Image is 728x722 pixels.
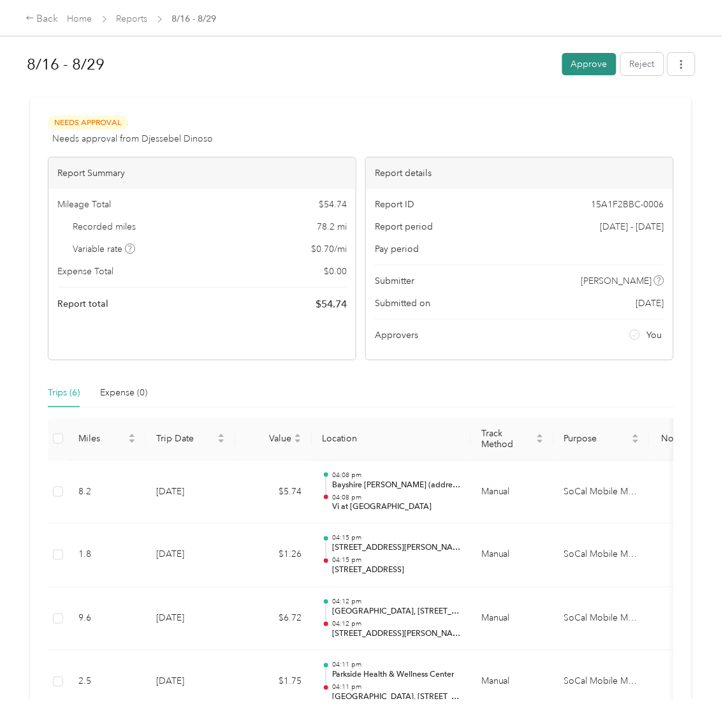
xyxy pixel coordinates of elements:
p: 04:15 pm [332,556,461,565]
td: $1.26 [235,524,312,587]
span: $ 0.00 [324,265,347,278]
div: Trips (6) [48,386,80,400]
span: 78.2 mi [317,220,347,233]
span: Recorded miles [73,220,136,233]
span: Submitter [375,274,414,288]
span: Variable rate [73,242,136,256]
span: caret-up [294,432,302,439]
span: caret-up [536,432,544,439]
span: Submitted on [375,297,430,310]
span: Track Method [481,428,534,450]
span: [DATE] [636,297,664,310]
td: [DATE] [146,651,235,714]
p: [GEOGRAPHIC_DATA], [STREET_ADDRESS] [332,692,461,704]
span: Trip Date [156,433,215,444]
td: SoCal Mobile Medical Services LLC [554,651,650,714]
td: 8.2 [68,460,146,524]
td: $1.75 [235,651,312,714]
div: Report details [366,158,673,189]
td: 1.8 [68,524,146,587]
button: Approve [562,53,616,75]
span: caret-up [217,432,225,439]
span: Mileage Total [57,198,111,211]
span: Pay period [375,242,419,256]
span: You [647,328,662,342]
th: Miles [68,418,146,460]
td: [DATE] [146,460,235,524]
td: SoCal Mobile Medical Services LLC [554,460,650,524]
span: Report period [375,220,433,233]
span: [PERSON_NAME] [581,274,652,288]
p: [STREET_ADDRESS] [332,565,461,577]
td: 2.5 [68,651,146,714]
p: [STREET_ADDRESS][PERSON_NAME] [332,543,461,554]
span: Needs approval from Djessebel Dinoso [52,132,213,145]
span: 15A1F2BBC-0006 [592,198,664,211]
iframe: Everlance-gr Chat Button Frame [657,651,728,722]
th: Notes [650,418,697,460]
td: Manual [471,460,554,524]
td: SoCal Mobile Medical Services LLC [554,587,650,651]
p: [STREET_ADDRESS][PERSON_NAME] [332,629,461,640]
p: Parkside Health & Wellness Center [332,670,461,681]
th: Purpose [554,418,650,460]
a: Reports [117,13,148,24]
th: Track Method [471,418,554,460]
span: Value [245,433,291,444]
td: Manual [471,651,554,714]
span: Approvers [375,328,418,342]
p: 04:08 pm [332,471,461,480]
span: caret-up [632,432,639,439]
td: Manual [471,524,554,587]
div: Report Summary [48,158,356,189]
p: 04:11 pm [332,683,461,692]
span: Report total [57,297,108,311]
th: Trip Date [146,418,235,460]
span: Report ID [375,198,414,211]
span: caret-down [128,438,136,445]
button: Reject [621,53,664,75]
h1: 8/16 - 8/29 [27,49,553,80]
span: caret-down [632,438,639,445]
span: 8/16 - 8/29 [172,12,217,26]
a: Home [68,13,92,24]
td: $6.72 [235,587,312,651]
td: Manual [471,587,554,651]
p: Vi at [GEOGRAPHIC_DATA] [332,502,461,513]
span: caret-down [536,438,544,445]
span: Expense Total [57,265,113,278]
span: $ 54.74 [316,297,347,312]
th: Location [312,418,471,460]
span: caret-up [128,432,136,439]
div: Back [25,11,59,27]
th: Value [235,418,312,460]
span: caret-down [294,438,302,445]
td: 9.6 [68,587,146,651]
p: Bayshire [PERSON_NAME] (address corrected) [332,480,461,491]
td: $5.74 [235,460,312,524]
span: caret-down [217,438,225,445]
span: $ 0.70 / mi [311,242,347,256]
span: Purpose [564,433,629,444]
div: Expense (0) [100,386,147,400]
td: SoCal Mobile Medical Services LLC [554,524,650,587]
p: 04:15 pm [332,534,461,543]
p: 04:11 pm [332,661,461,670]
td: [DATE] [146,587,235,651]
span: $ 54.74 [319,198,347,211]
p: 04:12 pm [332,620,461,629]
span: Needs Approval [48,115,128,130]
span: Miles [78,433,126,444]
td: [DATE] [146,524,235,587]
p: 04:08 pm [332,493,461,502]
span: [DATE] - [DATE] [601,220,664,233]
p: [GEOGRAPHIC_DATA], [STREET_ADDRESS] [332,607,461,618]
p: 04:12 pm [332,598,461,607]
